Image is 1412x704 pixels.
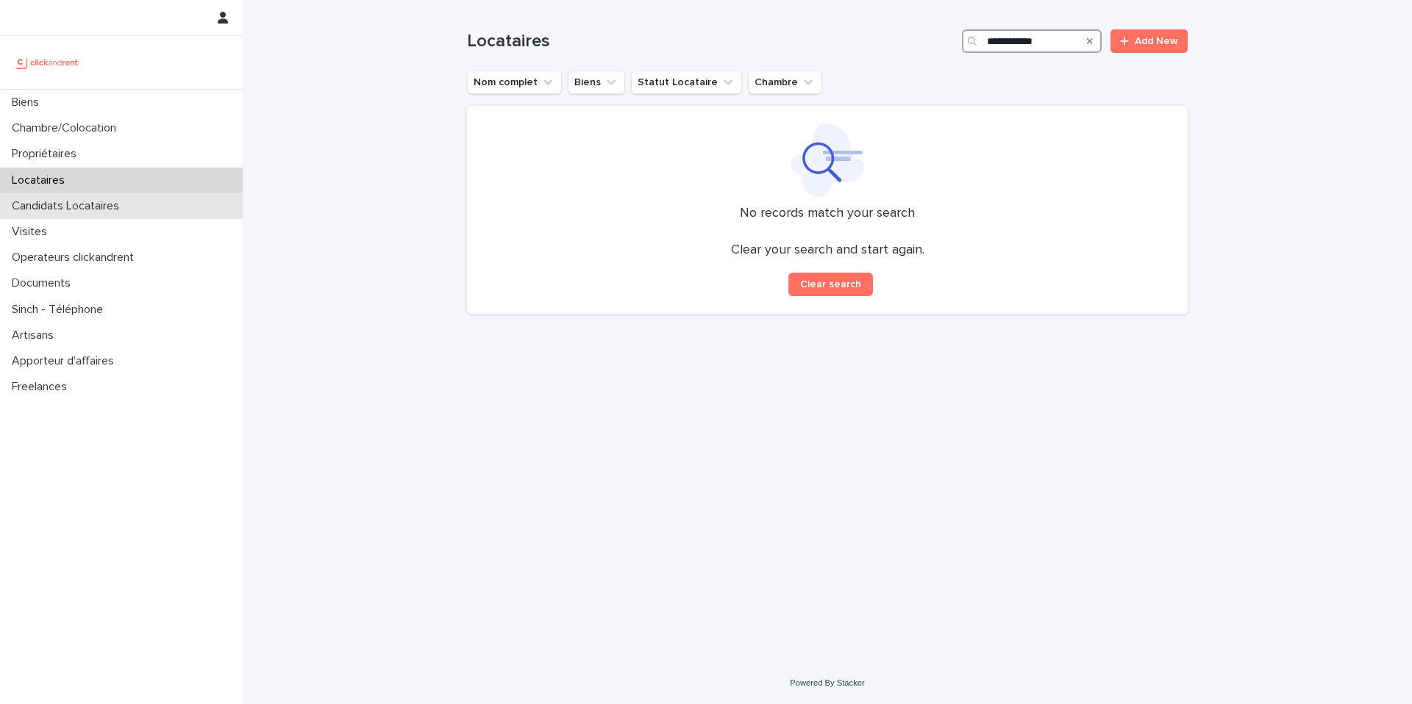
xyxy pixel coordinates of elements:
[6,96,51,109] p: Biens
[631,71,742,94] button: Statut Locataire
[1135,36,1178,46] span: Add New
[800,279,861,290] span: Clear search
[12,48,83,77] img: UCB0brd3T0yccxBKYDjQ
[568,71,625,94] button: Biens
[6,173,76,187] p: Locataires
[6,251,146,265] p: Operateurs clickandrent
[6,328,65,342] p: Artisans
[748,71,822,94] button: Chambre
[467,71,562,94] button: Nom complet
[6,354,126,368] p: Apporteur d'affaires
[962,29,1102,53] input: Search
[790,678,864,687] a: Powered By Stacker
[6,303,115,317] p: Sinch - Téléphone
[788,273,873,296] button: Clear search
[6,225,59,239] p: Visites
[731,243,924,259] p: Clear your search and start again.
[467,31,956,52] h1: Locataires
[1110,29,1188,53] a: Add New
[6,121,128,135] p: Chambre/Colocation
[485,206,1170,222] p: No records match your search
[6,147,88,161] p: Propriétaires
[6,276,82,290] p: Documents
[6,380,79,394] p: Freelances
[6,199,131,213] p: Candidats Locataires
